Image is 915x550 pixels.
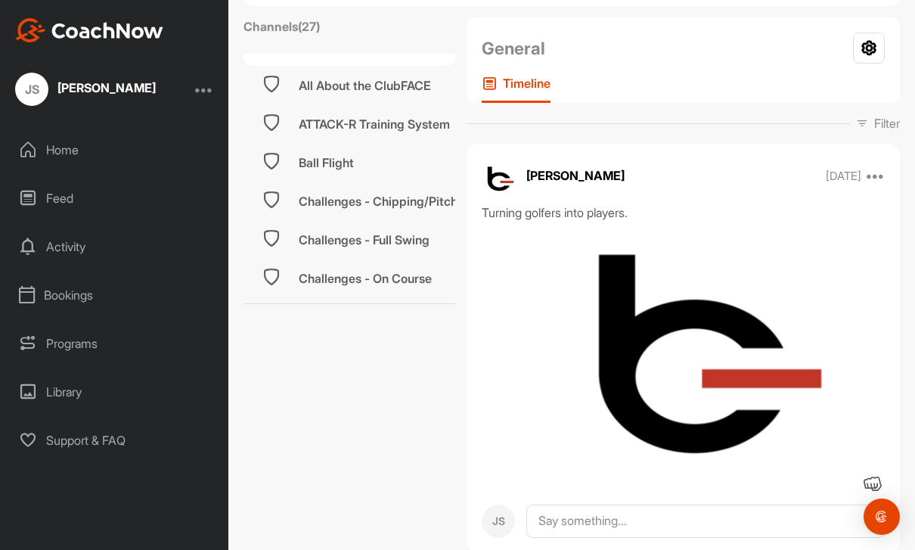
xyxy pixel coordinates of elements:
div: [PERSON_NAME] [57,82,156,94]
h2: General [482,36,545,61]
p: [DATE] [826,169,861,184]
div: Challenges - On Course [299,269,432,287]
div: Library [8,373,222,411]
div: Support & FAQ [8,421,222,459]
div: Programs [8,325,222,362]
div: JS [15,73,48,106]
div: All About the ClubFACE [299,76,431,95]
div: Home [8,131,222,169]
div: Feed [8,179,222,217]
img: avatar [482,159,515,192]
div: Challenges - Chipping/Pitching/Finesse Wedges [299,192,571,210]
div: Turning golfers into players. [482,204,885,222]
div: Ball Flight [299,154,354,172]
div: Activity [8,228,222,266]
label: Channels ( 27 ) [243,17,320,36]
p: Filter [874,114,900,132]
div: JS [482,505,515,538]
div: Challenges - Full Swing [299,231,430,249]
div: Open Intercom Messenger [864,499,900,535]
p: [PERSON_NAME] [526,166,625,185]
p: Timeline [503,76,551,91]
img: CoachNow [15,18,163,42]
img: media [467,233,900,463]
div: Bookings [8,276,222,314]
div: ATTACK-R Training System [299,115,450,133]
